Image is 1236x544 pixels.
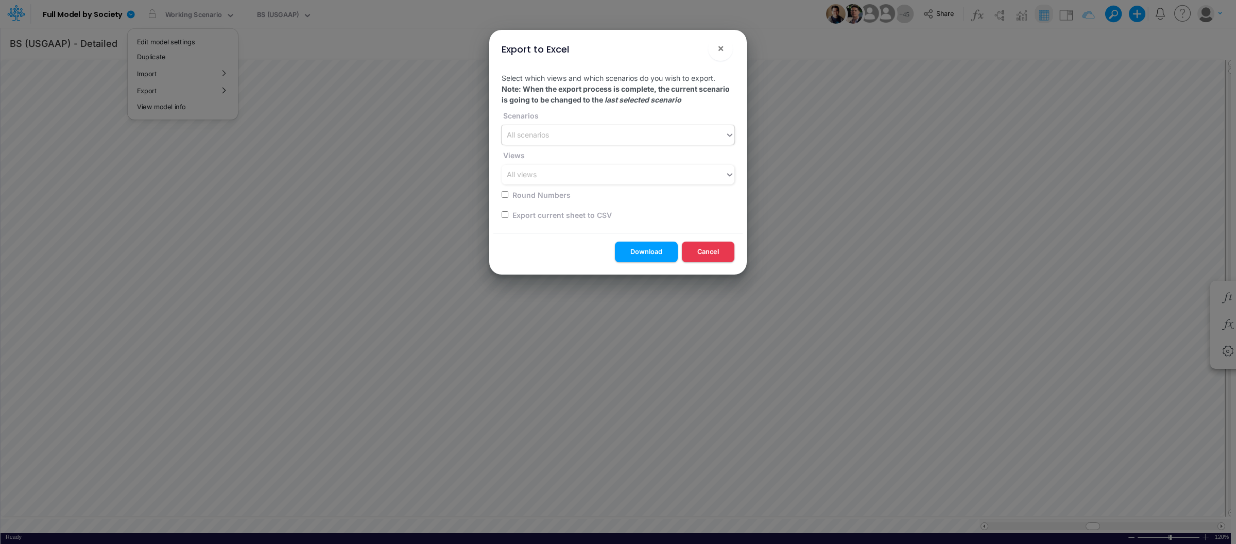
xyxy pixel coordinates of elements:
[708,36,733,61] button: Close
[507,169,537,180] div: All views
[717,42,724,54] span: ×
[511,190,571,200] label: Round Numbers
[605,95,681,104] em: last selected scenario
[502,110,539,121] label: Scenarios
[502,150,525,161] label: Views
[615,242,678,262] button: Download
[502,42,569,56] div: Export to Excel
[507,130,549,141] div: All scenarios
[502,84,730,104] strong: Note: When the export process is complete, the current scenario is going to be changed to the
[511,210,612,220] label: Export current sheet to CSV
[493,64,743,233] div: Select which views and which scenarios do you wish to export.
[682,242,734,262] button: Cancel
